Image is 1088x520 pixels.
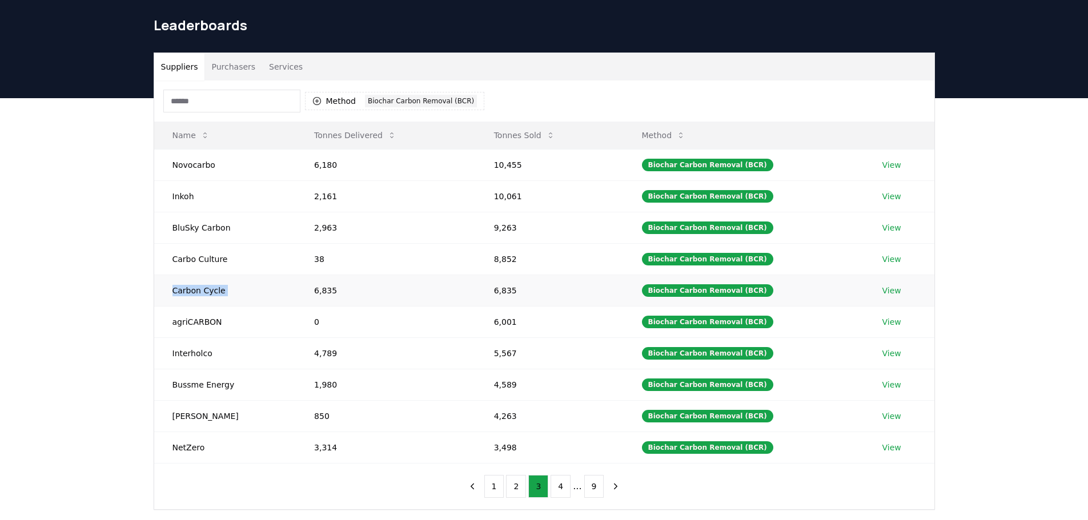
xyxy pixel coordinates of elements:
[476,243,624,275] td: 8,852
[154,275,296,306] td: Carbon Cycle
[365,95,477,107] div: Biochar Carbon Removal (BCR)
[476,306,624,337] td: 6,001
[882,191,901,202] a: View
[296,306,476,337] td: 0
[296,337,476,369] td: 4,789
[573,479,581,493] li: ...
[296,369,476,400] td: 1,980
[154,16,935,34] h1: Leaderboards
[882,285,901,296] a: View
[506,475,526,498] button: 2
[154,180,296,212] td: Inkoh
[154,53,205,80] button: Suppliers
[296,275,476,306] td: 6,835
[305,92,485,110] button: MethodBiochar Carbon Removal (BCR)
[642,410,773,422] div: Biochar Carbon Removal (BCR)
[296,180,476,212] td: 2,161
[296,243,476,275] td: 38
[463,475,482,498] button: previous page
[633,124,695,147] button: Method
[882,253,901,265] a: View
[154,306,296,337] td: agriCARBON
[642,316,773,328] div: Biochar Carbon Removal (BCR)
[528,475,548,498] button: 3
[154,369,296,400] td: Bussme Energy
[882,442,901,453] a: View
[642,159,773,171] div: Biochar Carbon Removal (BCR)
[296,149,476,180] td: 6,180
[642,221,773,234] div: Biochar Carbon Removal (BCR)
[882,222,901,233] a: View
[882,316,901,328] a: View
[476,337,624,369] td: 5,567
[882,348,901,359] a: View
[642,378,773,391] div: Biochar Carbon Removal (BCR)
[882,159,901,171] a: View
[476,180,624,212] td: 10,061
[484,475,504,498] button: 1
[642,347,773,360] div: Biochar Carbon Removal (BCR)
[882,410,901,422] a: View
[551,475,571,498] button: 4
[296,212,476,243] td: 2,963
[485,124,564,147] button: Tonnes Sold
[476,275,624,306] td: 6,835
[476,369,624,400] td: 4,589
[305,124,406,147] button: Tonnes Delivered
[882,379,901,390] a: View
[154,337,296,369] td: Interholco
[154,400,296,432] td: [PERSON_NAME]
[154,432,296,463] td: NetZero
[163,124,219,147] button: Name
[154,243,296,275] td: Carbo Culture
[642,441,773,454] div: Biochar Carbon Removal (BCR)
[296,400,476,432] td: 850
[296,432,476,463] td: 3,314
[476,212,624,243] td: 9,263
[262,53,310,80] button: Services
[476,149,624,180] td: 10,455
[154,149,296,180] td: Novocarbo
[606,475,625,498] button: next page
[154,212,296,243] td: BluSky Carbon
[642,253,773,265] div: Biochar Carbon Removal (BCR)
[476,432,624,463] td: 3,498
[642,284,773,297] div: Biochar Carbon Removal (BCR)
[584,475,604,498] button: 9
[204,53,262,80] button: Purchasers
[642,190,773,203] div: Biochar Carbon Removal (BCR)
[476,400,624,432] td: 4,263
